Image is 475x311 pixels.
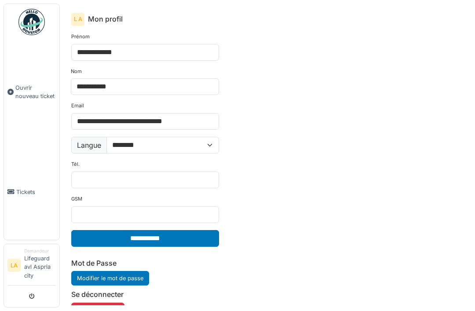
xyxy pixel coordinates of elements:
span: Tickets [16,188,56,196]
h6: Mot de Passe [71,259,219,267]
a: Ouvrir nouveau ticket [4,40,59,144]
h6: Mon profil [88,15,123,23]
div: L A [71,13,84,26]
li: LA [7,259,21,272]
a: LA DemandeurLifeguard avl Aspria city [7,248,56,285]
label: Prénom [71,33,90,40]
li: Lifeguard avl Aspria city [24,248,56,283]
a: Modifier le mot de passe [71,271,149,285]
img: Badge_color-CXgf-gQk.svg [18,9,45,35]
span: Ouvrir nouveau ticket [15,84,56,100]
label: Tél. [71,161,80,168]
div: Demandeur [24,248,56,254]
a: Tickets [4,144,59,240]
label: Email [71,102,84,110]
label: GSM [71,195,82,203]
h6: Se déconnecter [71,290,219,299]
label: Langue [71,137,107,154]
label: Nom [71,68,82,75]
